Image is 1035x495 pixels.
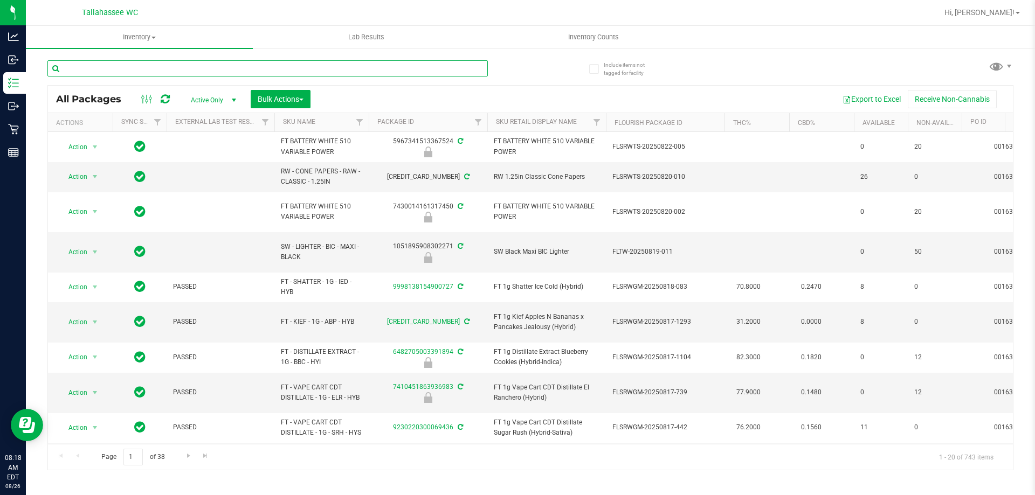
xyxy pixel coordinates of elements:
a: 00163487 [994,208,1024,215]
span: 70.8000 [731,279,766,295]
span: Bulk Actions [258,95,303,103]
span: PASSED [173,352,268,362]
button: Receive Non-Cannabis [908,90,997,108]
span: select [88,315,102,330]
span: FT - SHATTER - 1G - IED - HYB [281,277,362,297]
a: 00163488 [994,143,1024,150]
span: FT 1g Shatter Ice Cold (Hybrid) [494,282,599,292]
span: 0.1560 [796,420,827,435]
a: 00163488 [994,353,1024,361]
span: FT BATTERY WHITE 510 VARIABLE POWER [281,136,362,157]
p: 08:18 AM EDT [5,453,21,482]
a: SKU Name [283,118,315,126]
span: 0 [914,317,955,327]
a: 00163487 [994,173,1024,180]
inline-svg: Retail [8,124,19,135]
div: Newly Received [367,147,489,157]
span: Action [59,420,88,435]
span: Action [59,140,88,155]
a: Sync Status [121,118,163,126]
span: FLSRWTS-20250820-010 [612,172,718,182]
span: 76.2000 [731,420,766,435]
a: Available [862,119,895,127]
a: [CREDIT_CARD_NUMBER] [387,318,460,325]
span: FLSRWGM-20250817-1104 [612,352,718,362]
span: 0 [860,247,901,257]
span: Tallahassee WC [82,8,138,17]
span: RW 1.25in Classic Cone Papers [494,172,599,182]
span: Inventory [26,32,253,42]
span: In Sync [134,420,146,435]
inline-svg: Reports [8,147,19,158]
div: Newly Received [367,252,489,263]
span: 0.1480 [796,385,827,400]
span: In Sync [134,169,146,184]
span: FT - DISTILLATE EXTRACT - 1G - BBC - HYI [281,347,362,367]
span: select [88,350,102,365]
div: Actions [56,119,108,127]
span: FT - KIEF - 1G - ABP - HYB [281,317,362,327]
a: Filter [470,113,487,131]
span: FT 1g Vape Cart CDT Distillate El Ranchero (Hybrid) [494,382,599,403]
span: In Sync [134,385,146,400]
span: In Sync [134,244,146,259]
span: select [88,420,102,435]
span: Sync from Compliance System [456,348,463,355]
inline-svg: Analytics [8,31,19,42]
span: 31.2000 [731,314,766,330]
span: Sync from Compliance System [463,173,470,180]
span: PASSED [173,422,268,433]
span: select [88,169,102,184]
span: Action [59,204,88,219]
span: SW Black Maxi BIC Lighter [494,247,599,257]
div: Newly Received [367,357,489,368]
span: 0 [914,282,955,292]
span: FLSRWGM-20250817-1293 [612,317,718,327]
span: FT 1g Vape Cart CDT Distillate Sugar Rush (Hybrid-Sativa) [494,417,599,438]
iframe: Resource center [11,409,43,441]
inline-svg: Inbound [8,54,19,65]
a: Go to the next page [181,449,196,463]
span: PASSED [173,317,268,327]
span: Inventory Counts [554,32,633,42]
div: Newly Received [367,212,489,222]
span: RW - CONE PAPERS - RAW - CLASSIC - 1.25IN [281,166,362,187]
span: Page of 38 [92,449,174,465]
span: Sync from Compliance System [456,283,463,290]
span: Sync from Compliance System [456,137,463,145]
a: Package ID [377,118,414,126]
a: 00163487 [994,248,1024,255]
a: Inventory [26,26,253,48]
span: select [88,140,102,155]
span: Sync from Compliance System [456,423,463,431]
span: In Sync [134,314,146,329]
a: External Lab Test Result [175,118,260,126]
span: Sync from Compliance System [463,318,470,325]
span: FT 1g Distillate Extract Blueberry Cookies (Hybrid-Indica) [494,347,599,367]
a: 9998138154900727 [393,283,453,290]
span: 0.0000 [796,314,827,330]
span: Action [59,315,88,330]
span: PASSED [173,282,268,292]
span: 0 [860,387,901,398]
span: select [88,280,102,295]
a: Sku Retail Display Name [496,118,577,126]
span: FLSRWGM-20250817-442 [612,422,718,433]
span: FT - VAPE CART CDT DISTILLATE - 1G - SRH - HYS [281,417,362,438]
span: Action [59,350,88,365]
a: 00163488 [994,423,1024,431]
a: Lab Results [253,26,480,48]
span: select [88,245,102,260]
span: 20 [914,142,955,152]
a: PO ID [970,118,986,126]
span: Lab Results [334,32,399,42]
span: In Sync [134,279,146,294]
span: 8 [860,282,901,292]
a: 00163487 [994,318,1024,325]
span: Action [59,280,88,295]
a: Filter [351,113,369,131]
span: FLSRWTS-20250822-005 [612,142,718,152]
span: FLSRWGM-20250817-739 [612,387,718,398]
span: 77.9000 [731,385,766,400]
a: 6482705003391894 [393,348,453,355]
